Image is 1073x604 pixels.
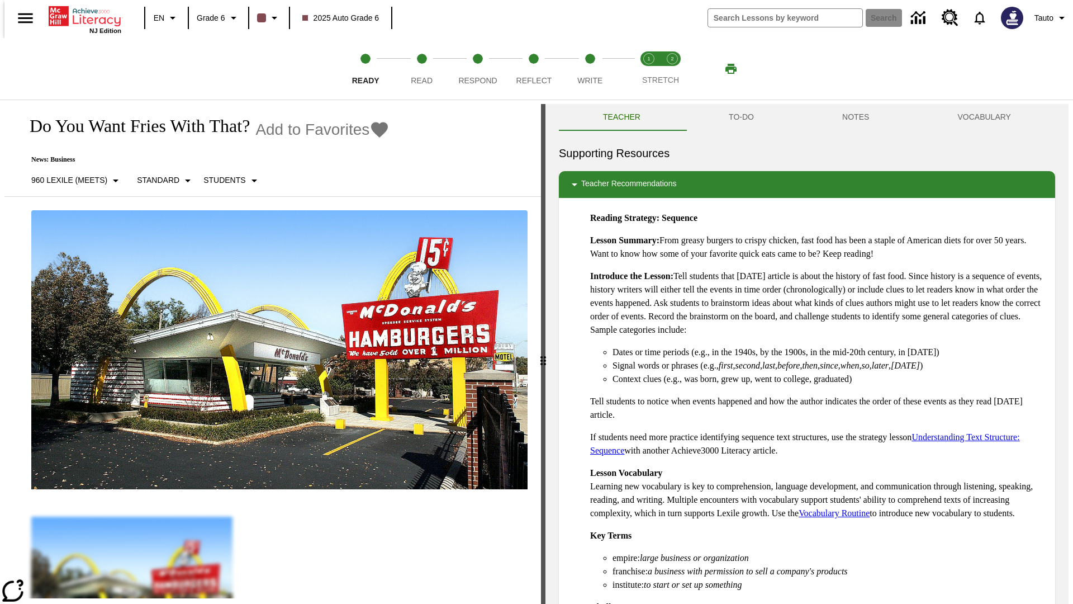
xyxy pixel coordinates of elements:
button: NOTES [798,104,913,131]
li: Dates or time periods (e.g., in the 1940s, by the 1900s, in the mid-20th century, in [DATE]) [613,346,1046,359]
p: News: Business [18,155,390,164]
span: STRETCH [642,75,679,84]
li: institute: [613,578,1046,592]
button: Add to Favorites - Do You Want Fries With That? [255,120,390,139]
button: Reflect step 4 of 5 [501,38,566,100]
button: Read step 2 of 5 [389,38,454,100]
button: Ready step 1 of 5 [333,38,398,100]
div: reading [4,104,541,598]
span: 2025 Auto Grade 6 [302,12,379,24]
input: search field [708,9,862,27]
span: Reflect [516,76,552,85]
em: since [820,361,838,370]
strong: Key Terms [590,531,632,540]
a: Data Center [904,3,935,34]
span: Grade 6 [197,12,225,24]
button: Stretch Respond step 2 of 2 [656,38,689,100]
button: Open side menu [9,2,42,35]
em: a business with permission to sell a company's products [648,567,848,576]
li: Context clues (e.g., was born, grew up, went to college, graduated) [613,372,1046,386]
span: EN [154,12,164,24]
a: Understanding Text Structure: Sequence [590,432,1020,455]
span: Read [411,76,433,85]
button: Language: EN, Select a language [149,8,184,28]
button: Write step 5 of 5 [558,38,623,100]
button: Profile/Settings [1030,8,1073,28]
button: Respond step 3 of 5 [445,38,510,100]
div: Instructional Panel Tabs [559,104,1055,131]
strong: Lesson Vocabulary [590,468,662,478]
p: Learning new vocabulary is key to comprehension, language development, and communication through ... [590,466,1046,520]
p: Standard [137,174,179,186]
span: Write [577,76,602,85]
span: NJ Edition [89,27,121,34]
div: Press Enter or Spacebar and then press right and left arrow keys to move the slider [541,104,545,604]
button: Teacher [559,104,685,131]
a: Vocabulary Routine [799,508,870,518]
p: Tell students that [DATE] article is about the history of fast food. Since history is a sequence ... [590,270,1046,337]
span: Respond [458,76,497,85]
h6: Supporting Resources [559,144,1055,162]
em: before [777,361,800,370]
p: 960 Lexile (Meets) [31,174,107,186]
button: Print [713,59,749,79]
a: Notifications [965,3,994,32]
button: Grade: Grade 6, Select a grade [192,8,245,28]
span: Tauto [1034,12,1053,24]
p: Students [203,174,245,186]
em: last [762,361,775,370]
li: empire: [613,551,1046,565]
text: 1 [647,56,650,62]
button: TO-DO [685,104,798,131]
p: From greasy burgers to crispy chicken, fast food has been a staple of American diets for over 50 ... [590,234,1046,261]
li: Signal words or phrases (e.g., , , , , , , , , , ) [613,359,1046,372]
em: large business or organization [640,553,749,563]
a: Resource Center, Will open in new tab [935,3,965,33]
em: when [841,361,860,370]
text: 2 [671,56,673,62]
span: Ready [352,76,379,85]
em: first [719,361,733,370]
button: VOCABULARY [913,104,1055,131]
strong: Reading Strategy: [590,213,659,223]
strong: Sequence [662,213,697,223]
button: Class color is dark brown. Change class color [253,8,286,28]
em: so [862,361,870,370]
img: Avatar [1001,7,1023,29]
p: Teacher Recommendations [581,178,676,191]
img: One of the first McDonald's stores, with the iconic red sign and golden arches. [31,210,528,490]
button: Select a new avatar [994,3,1030,32]
div: Teacher Recommendations [559,171,1055,198]
em: [DATE] [891,361,920,370]
h1: Do You Want Fries With That? [18,116,250,136]
button: Select Lexile, 960 Lexile (Meets) [27,171,127,191]
strong: Lesson Summary: [590,235,659,245]
button: Scaffolds, Standard [132,171,199,191]
button: Stretch Read step 1 of 2 [633,38,665,100]
em: then [802,361,818,370]
em: later [872,361,889,370]
p: Tell students to notice when events happened and how the author indicates the order of these even... [590,395,1046,422]
div: activity [545,104,1069,604]
em: to start or set up something [644,580,742,589]
p: If students need more practice identifying sequence text structures, use the strategy lesson with... [590,431,1046,457]
button: Select Student [199,171,265,191]
em: second [735,361,760,370]
strong: Introduce the Lesson: [590,271,673,281]
div: Home [49,4,121,34]
span: Add to Favorites [255,121,369,139]
li: franchise: [613,565,1046,578]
